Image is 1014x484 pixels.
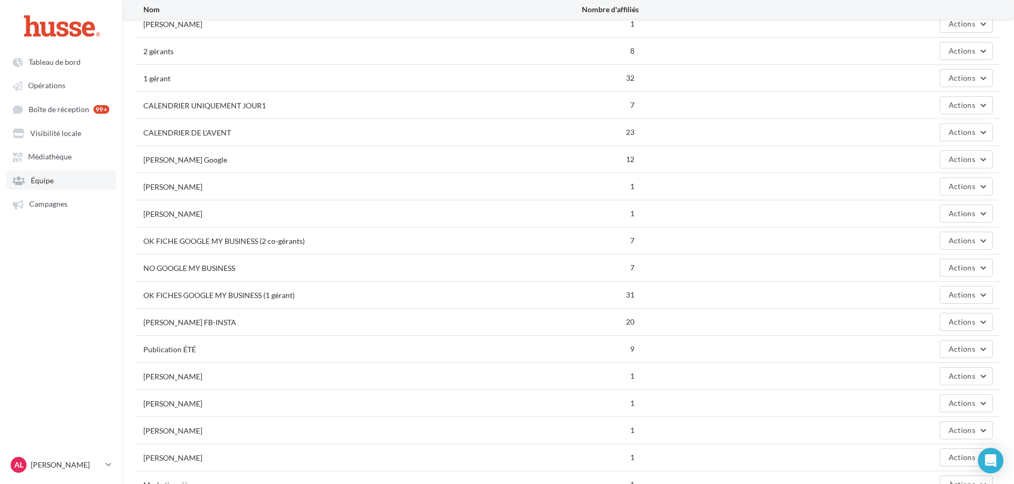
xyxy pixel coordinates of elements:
span: Actions [949,453,975,462]
a: Opérations [6,75,116,95]
div: 12 [497,154,639,165]
a: Campagnes [6,194,116,213]
button: Actions [940,177,993,196]
div: [PERSON_NAME] [143,398,202,409]
div: 7 [497,100,639,111]
a: Boîte de réception 99+ [6,99,116,119]
div: 1 [497,371,639,381]
button: Actions [940,313,993,331]
div: Publication ÉTÉ [143,344,196,355]
button: Actions [940,259,993,277]
button: Actions [940,421,993,439]
div: [PERSON_NAME] [143,453,202,463]
div: 31 [497,290,639,300]
div: Nombre d'affiliés [497,4,639,15]
button: Actions [940,150,993,168]
span: Actions [949,73,975,82]
div: 32 [497,73,639,83]
div: 1 [497,425,639,436]
div: 20 [497,317,639,327]
div: CALENDRIER UNIQUEMENT JOUR1 [143,100,266,111]
button: Actions [940,394,993,412]
div: [PERSON_NAME] [143,209,202,219]
span: Équipe [31,176,54,185]
a: Tableau de bord [6,52,116,71]
button: Actions [940,69,993,87]
span: Actions [949,344,975,353]
div: 1 [497,181,639,192]
div: 1 gérant [143,73,170,84]
span: Actions [949,100,975,109]
span: Actions [949,19,975,28]
span: Tableau de bord [29,57,81,66]
span: Médiathèque [28,152,72,162]
button: Actions [940,448,993,466]
span: Actions [949,46,975,55]
div: NO GOOGLE MY BUSINESS [143,263,235,274]
div: 1 [497,452,639,463]
div: 1 [497,208,639,219]
span: Actions [949,290,975,299]
span: Actions [949,371,975,380]
span: Actions [949,155,975,164]
div: [PERSON_NAME] Google [143,155,227,165]
div: 23 [497,127,639,138]
div: 9 [497,344,639,354]
a: Visibilité locale [6,123,116,142]
span: Actions [949,263,975,272]
a: Équipe [6,171,116,190]
div: 1 [497,398,639,409]
button: Actions [940,15,993,33]
span: Visibilité locale [30,129,81,138]
button: Actions [940,286,993,304]
span: Actions [949,236,975,245]
span: Boîte de réception [29,105,89,114]
button: Actions [940,340,993,358]
div: 99+ [93,105,109,114]
span: Actions [949,209,975,218]
button: Actions [940,205,993,223]
span: Actions [949,426,975,435]
button: Actions [940,232,993,250]
button: Actions [940,123,993,141]
div: 8 [497,46,639,56]
div: [PERSON_NAME] [143,371,202,382]
button: Actions [940,367,993,385]
div: 7 [497,262,639,273]
a: AL [PERSON_NAME] [8,455,114,475]
span: Opérations [28,81,65,90]
div: OK FICHES GOOGLE MY BUSINESS (1 gérant) [143,290,295,301]
div: [PERSON_NAME] FB-INSTA [143,317,236,328]
span: Actions [949,182,975,191]
div: 7 [497,235,639,246]
p: [PERSON_NAME] [31,460,101,470]
div: 2 gérants [143,46,174,57]
div: [PERSON_NAME] [143,426,202,436]
span: Actions [949,128,975,137]
div: CALENDRIER DE L'AVENT [143,128,231,138]
span: Actions [949,398,975,407]
div: [PERSON_NAME] [143,19,202,30]
button: Actions [940,42,993,60]
div: Open Intercom Messenger [978,448,1003,473]
div: Nom [143,4,497,15]
button: Actions [940,96,993,114]
div: 1 [497,19,639,29]
div: OK FICHE GOOGLE MY BUSINESS (2 co-gérants) [143,236,305,247]
span: Campagnes [29,200,67,209]
a: Médiathèque [6,147,116,166]
span: AL [14,460,23,470]
div: [PERSON_NAME] [143,182,202,192]
span: Actions [949,317,975,326]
